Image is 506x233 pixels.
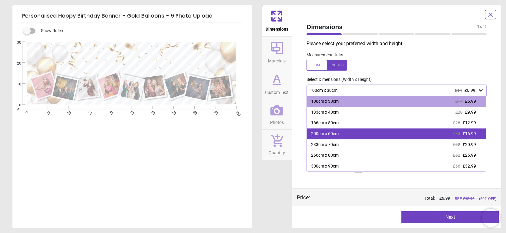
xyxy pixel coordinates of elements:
[10,61,21,66] span: 20
[465,110,476,115] span: £9.99
[268,55,286,64] span: Materials
[319,195,496,201] div: Total:
[463,120,476,125] span: £12.99
[307,22,477,31] span: Dimensions
[10,40,21,45] span: 30
[453,153,460,158] span: £52
[302,77,372,83] label: Select Dimensions (Width x Height)
[463,153,476,158] span: £25.99
[262,130,292,160] button: Quantity
[10,82,21,87] span: 10
[455,99,463,104] span: £14
[27,27,252,35] div: Show Rulers
[311,163,339,169] div: 300cm x 90cm
[479,196,496,201] span: (50% OFF)
[311,120,339,126] div: 166cm x 50cm
[463,164,476,168] span: £32.99
[453,164,460,168] span: £66
[311,109,339,115] div: 133cm x 40cm
[439,195,450,201] span: £
[307,40,491,47] p: Please select your preferred width and height
[311,131,339,137] div: 200cm x 60cm
[455,88,462,93] span: £14
[262,5,292,36] button: Dimensions
[455,196,474,201] span: RRP
[311,152,339,158] div: 266cm x 80cm
[262,100,292,130] button: Photos
[477,24,487,29] span: 1 of 5
[482,209,500,227] iframe: Brevo live chat
[442,196,450,201] span: 6.99
[270,117,284,126] span: Photos
[311,98,339,105] div: 100cm x 30cm
[269,147,285,156] span: Quantity
[262,37,292,68] button: Materials
[401,211,499,223] button: Next
[309,88,478,93] div: 100cm x 30cm
[453,131,460,136] span: £34
[307,52,343,58] label: Measurement Units
[464,88,475,93] span: £6.99
[463,131,476,136] span: £16.99
[453,142,460,147] span: £42
[453,120,460,125] span: £26
[463,196,474,201] span: £ 13.98
[265,87,289,96] span: Custom Text
[465,99,476,104] span: £6.99
[10,103,21,108] span: 0
[297,194,310,201] div: Price :
[455,110,463,115] span: £20
[311,142,339,148] div: 233cm x 70cm
[22,10,242,22] h5: Personalised Happy Birthday Banner - Gold Balloons - 9 Photo Upload
[262,68,292,100] button: Custom Text
[266,23,288,32] span: Dimensions
[463,142,476,147] span: £20.99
